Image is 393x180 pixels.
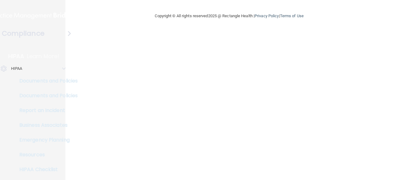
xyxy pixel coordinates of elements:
[4,78,88,84] p: Documents and Policies
[8,53,24,60] p: HIPAA
[255,14,279,18] a: Privacy Policy
[4,152,88,158] p: Resources
[4,107,88,114] p: Report an Incident
[280,14,304,18] a: Terms of Use
[27,53,60,60] p: Learn More!
[2,29,45,38] h4: Compliance
[4,93,88,99] p: Documents and Policies
[4,122,88,128] p: Business Associates
[11,65,22,72] p: HIPAA
[117,6,341,26] div: Copyright © All rights reserved 2025 @ Rectangle Health | |
[4,166,88,173] p: HIPAA Checklist
[4,137,88,143] p: Emergency Planning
